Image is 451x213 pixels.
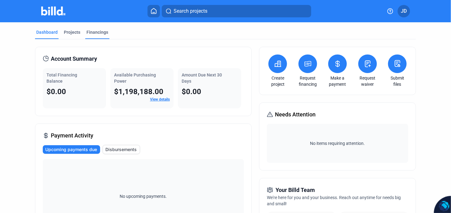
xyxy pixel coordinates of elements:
span: JD [401,7,407,15]
a: Make a payment [327,75,348,87]
span: Account Summary [51,54,97,63]
div: Financings [86,29,108,35]
span: We're here for you and your business. Reach out anytime for needs big and small! [267,195,401,206]
span: Amount Due Next 30 Days [182,72,222,84]
a: Submit files [387,75,408,87]
span: Upcoming payments due [45,146,97,153]
a: View details [150,97,170,102]
button: JD [398,5,410,17]
img: Billd Company Logo [41,7,66,15]
div: Dashboard [36,29,58,35]
span: Disbursements [105,146,137,153]
span: Total Financing Balance [46,72,77,84]
span: Search projects [174,7,207,15]
span: Needs Attention [275,110,316,119]
button: Upcoming payments due [43,145,100,154]
a: Request financing [297,75,319,87]
a: Request waiver [357,75,378,87]
span: $0.00 [46,87,66,96]
div: Projects [64,29,80,35]
button: Disbursements [103,145,140,154]
span: Available Purchasing Power [114,72,156,84]
span: $1,198,188.00 [114,87,163,96]
span: No upcoming payments. [116,193,171,199]
span: Your Billd Team [276,186,315,194]
span: $0.00 [182,87,201,96]
span: No items requiring attention. [269,140,406,146]
a: Create project [267,75,289,87]
span: Payment Activity [51,131,93,140]
button: Search projects [162,5,311,17]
